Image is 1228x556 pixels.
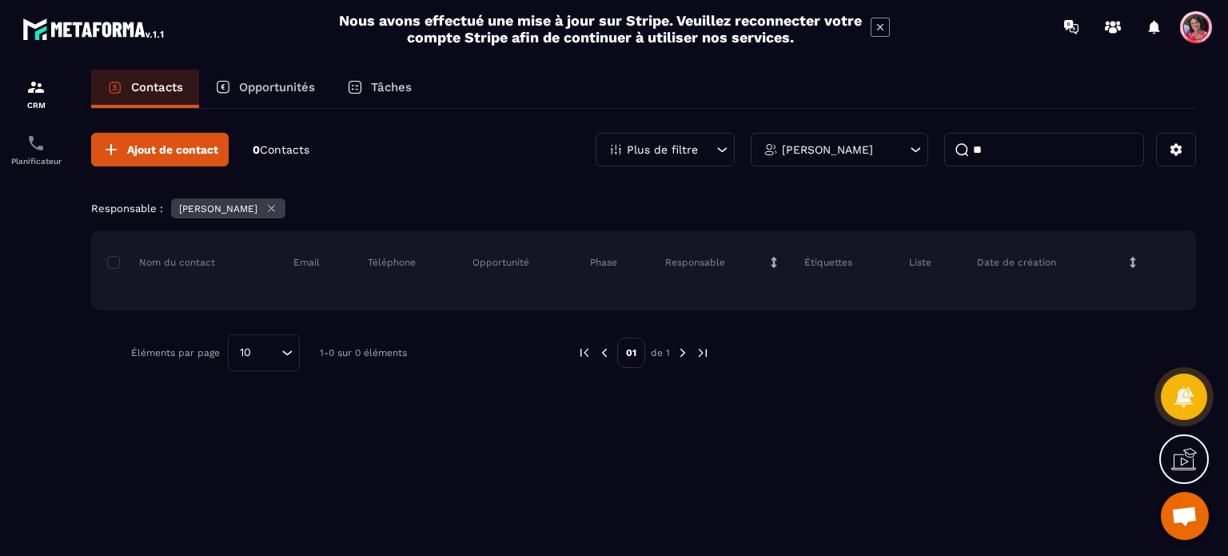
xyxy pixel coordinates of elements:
[26,78,46,97] img: formation
[179,203,257,214] p: [PERSON_NAME]
[91,202,163,214] p: Responsable :
[91,133,229,166] button: Ajout de contact
[91,70,199,108] a: Contacts
[293,256,320,269] p: Email
[234,344,257,362] span: 10
[696,346,710,360] img: next
[331,70,428,108] a: Tâches
[1161,492,1209,540] div: Ouvrir le chat
[651,346,670,359] p: de 1
[590,256,617,269] p: Phase
[26,134,46,153] img: scheduler
[676,346,690,360] img: next
[627,144,698,155] p: Plus de filtre
[338,12,863,46] h2: Nous avons effectué une mise à jour sur Stripe. Veuillez reconnecter votre compte Stripe afin de ...
[320,347,407,358] p: 1-0 sur 0 éléments
[239,80,315,94] p: Opportunités
[665,256,725,269] p: Responsable
[253,142,309,158] p: 0
[228,334,300,371] div: Search for option
[131,80,183,94] p: Contacts
[368,256,416,269] p: Téléphone
[371,80,412,94] p: Tâches
[977,256,1056,269] p: Date de création
[804,256,852,269] p: Étiquettes
[199,70,331,108] a: Opportunités
[782,144,873,155] p: [PERSON_NAME]
[577,346,592,360] img: prev
[4,157,68,166] p: Planificateur
[22,14,166,43] img: logo
[107,256,215,269] p: Nom du contact
[131,347,220,358] p: Éléments par page
[597,346,612,360] img: prev
[472,256,529,269] p: Opportunité
[260,143,309,156] span: Contacts
[257,344,277,362] input: Search for option
[617,338,645,368] p: 01
[127,142,218,158] span: Ajout de contact
[909,256,931,269] p: Liste
[4,101,68,110] p: CRM
[4,66,68,122] a: formationformationCRM
[4,122,68,178] a: schedulerschedulerPlanificateur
